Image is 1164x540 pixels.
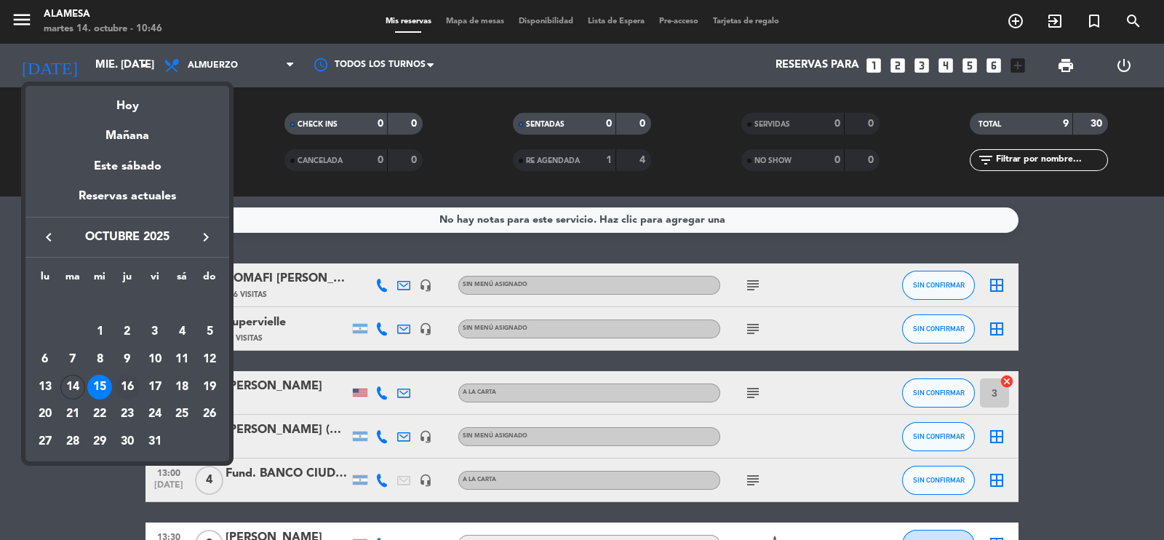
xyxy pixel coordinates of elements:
th: lunes [31,269,59,291]
td: 7 de octubre de 2025 [59,346,87,373]
div: 10 [143,347,167,372]
td: 4 de octubre de 2025 [169,318,196,346]
div: Hoy [25,86,229,116]
div: 21 [60,402,85,426]
td: 10 de octubre de 2025 [141,346,169,373]
td: 8 de octubre de 2025 [86,346,113,373]
td: 24 de octubre de 2025 [141,400,169,428]
div: 6 [33,347,57,372]
div: 17 [143,375,167,400]
div: 5 [197,319,222,344]
div: 16 [115,375,140,400]
div: 23 [115,402,140,426]
td: 26 de octubre de 2025 [196,400,223,428]
div: 11 [170,347,194,372]
div: 15 [87,375,112,400]
div: 14 [60,375,85,400]
div: 26 [197,402,222,426]
div: 31 [143,429,167,454]
td: 25 de octubre de 2025 [169,400,196,428]
td: 6 de octubre de 2025 [31,346,59,373]
i: keyboard_arrow_left [40,229,57,246]
div: 13 [33,375,57,400]
div: 29 [87,429,112,454]
td: 2 de octubre de 2025 [113,318,141,346]
div: 1 [87,319,112,344]
td: 31 de octubre de 2025 [141,428,169,456]
td: 28 de octubre de 2025 [59,428,87,456]
div: 3 [143,319,167,344]
div: 24 [143,402,167,426]
div: 28 [60,429,85,454]
th: miércoles [86,269,113,291]
button: keyboard_arrow_right [193,228,219,247]
span: octubre 2025 [62,228,193,247]
td: 9 de octubre de 2025 [113,346,141,373]
th: jueves [113,269,141,291]
div: Mañana [25,116,229,146]
td: 12 de octubre de 2025 [196,346,223,373]
div: 19 [197,375,222,400]
div: 18 [170,375,194,400]
td: 14 de octubre de 2025 [59,373,87,401]
td: 30 de octubre de 2025 [113,428,141,456]
div: 7 [60,347,85,372]
div: Reservas actuales [25,187,229,217]
th: martes [59,269,87,291]
td: 20 de octubre de 2025 [31,400,59,428]
td: 1 de octubre de 2025 [86,318,113,346]
td: 27 de octubre de 2025 [31,428,59,456]
td: 3 de octubre de 2025 [141,318,169,346]
div: 4 [170,319,194,344]
div: 9 [115,347,140,372]
td: 19 de octubre de 2025 [196,373,223,401]
div: 2 [115,319,140,344]
td: 22 de octubre de 2025 [86,400,113,428]
div: 25 [170,402,194,426]
button: keyboard_arrow_left [36,228,62,247]
th: viernes [141,269,169,291]
div: 8 [87,347,112,372]
div: 30 [115,429,140,454]
div: 12 [197,347,222,372]
td: 17 de octubre de 2025 [141,373,169,401]
div: Este sábado [25,146,229,187]
i: keyboard_arrow_right [197,229,215,246]
td: 23 de octubre de 2025 [113,400,141,428]
td: 29 de octubre de 2025 [86,428,113,456]
div: 27 [33,429,57,454]
td: 16 de octubre de 2025 [113,373,141,401]
div: 22 [87,402,112,426]
td: 15 de octubre de 2025 [86,373,113,401]
th: domingo [196,269,223,291]
th: sábado [169,269,196,291]
td: 21 de octubre de 2025 [59,400,87,428]
td: 18 de octubre de 2025 [169,373,196,401]
td: 13 de octubre de 2025 [31,373,59,401]
td: 5 de octubre de 2025 [196,318,223,346]
div: 20 [33,402,57,426]
td: 11 de octubre de 2025 [169,346,196,373]
td: OCT. [31,291,223,319]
